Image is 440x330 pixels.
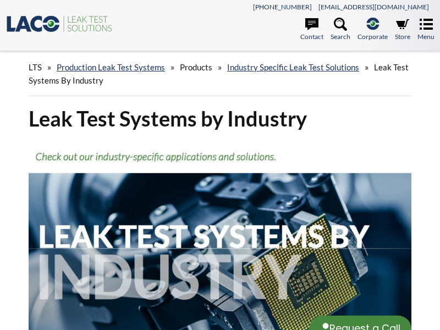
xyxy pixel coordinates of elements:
a: Industry Specific Leak Test Solutions [227,62,359,72]
h1: Leak Test Systems by Industry [29,105,411,132]
span: Leak Test Systems by Industry [29,62,409,85]
span: Corporate [358,31,388,42]
a: [EMAIL_ADDRESS][DOMAIN_NAME] [318,3,429,11]
a: Contact [300,18,323,42]
span: LTS [29,62,42,72]
a: [PHONE_NUMBER] [253,3,312,11]
a: Menu [417,18,435,42]
a: Store [395,18,410,42]
span: Products [180,62,212,72]
div: » » » » [29,52,411,96]
a: Production Leak Test Systems [57,62,165,72]
a: Search [331,18,350,42]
